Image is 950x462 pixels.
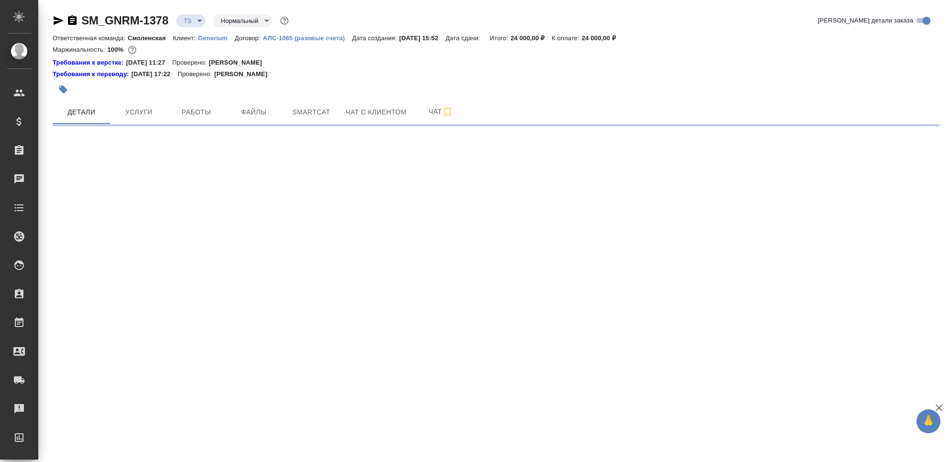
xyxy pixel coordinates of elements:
[53,79,74,100] button: Добавить тэг
[235,34,263,42] p: Договор:
[53,69,131,79] div: Нажми, чтобы открыть папку с инструкцией
[278,14,291,27] button: Доп статусы указывают на важность/срочность заказа
[53,69,131,79] a: Требования к переводу:
[81,14,169,27] a: SM_GNRM-1378
[399,34,446,42] p: [DATE] 15:52
[288,106,334,118] span: Smartcat
[209,58,269,68] p: [PERSON_NAME]
[213,14,272,27] div: ТЗ
[126,44,138,56] button: 0.00 RUB;
[126,58,172,68] p: [DATE] 11:27
[445,34,482,42] p: Дата сдачи:
[107,46,126,53] p: 100%
[178,69,215,79] p: Проверено:
[58,106,104,118] span: Детали
[442,106,453,118] svg: Подписаться
[916,409,940,433] button: 🙏
[173,106,219,118] span: Работы
[263,34,352,42] a: АЛС-1065 (разовые счета)
[176,14,206,27] div: ТЗ
[116,106,162,118] span: Услуги
[818,16,913,25] span: [PERSON_NAME] детали заказа
[173,34,198,42] p: Клиент:
[418,106,464,118] span: Чат
[198,34,235,42] a: Generium
[67,15,78,26] button: Скопировать ссылку
[231,106,277,118] span: Файлы
[920,411,937,431] span: 🙏
[218,17,261,25] button: Нормальный
[53,46,107,53] p: Маржинальность:
[53,15,64,26] button: Скопировать ссылку для ЯМессенджера
[552,34,582,42] p: К оплате:
[53,34,128,42] p: Ответственная команда:
[490,34,510,42] p: Итого:
[172,58,209,68] p: Проверено:
[128,34,173,42] p: Смоленская
[131,69,178,79] p: [DATE] 17:22
[582,34,623,42] p: 24 000,00 ₽
[181,17,194,25] button: ТЗ
[53,58,126,68] div: Нажми, чтобы открыть папку с инструкцией
[510,34,552,42] p: 24 000,00 ₽
[214,69,274,79] p: [PERSON_NAME]
[53,58,126,68] a: Требования к верстке:
[352,34,399,42] p: Дата создания:
[346,106,407,118] span: Чат с клиентом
